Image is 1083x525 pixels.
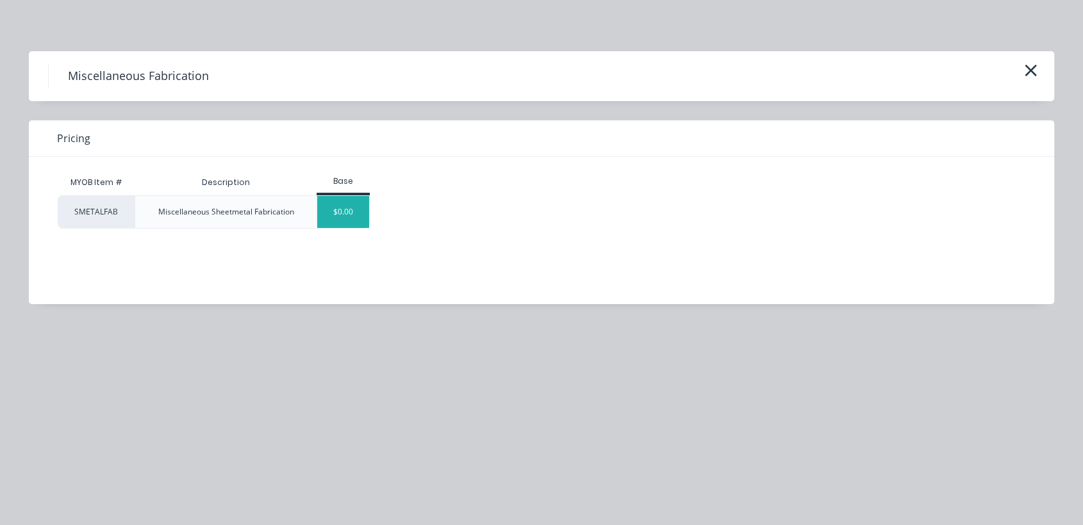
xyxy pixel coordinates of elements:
[58,195,135,229] div: SMETALFAB
[317,175,370,187] div: Base
[58,170,135,195] div: MYOB Item #
[158,206,294,218] div: Miscellaneous Sheetmetal Fabrication
[192,166,260,198] div: Description
[317,196,369,228] div: $0.00
[48,64,228,88] h4: Miscellaneous Fabrication
[57,131,90,146] span: Pricing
